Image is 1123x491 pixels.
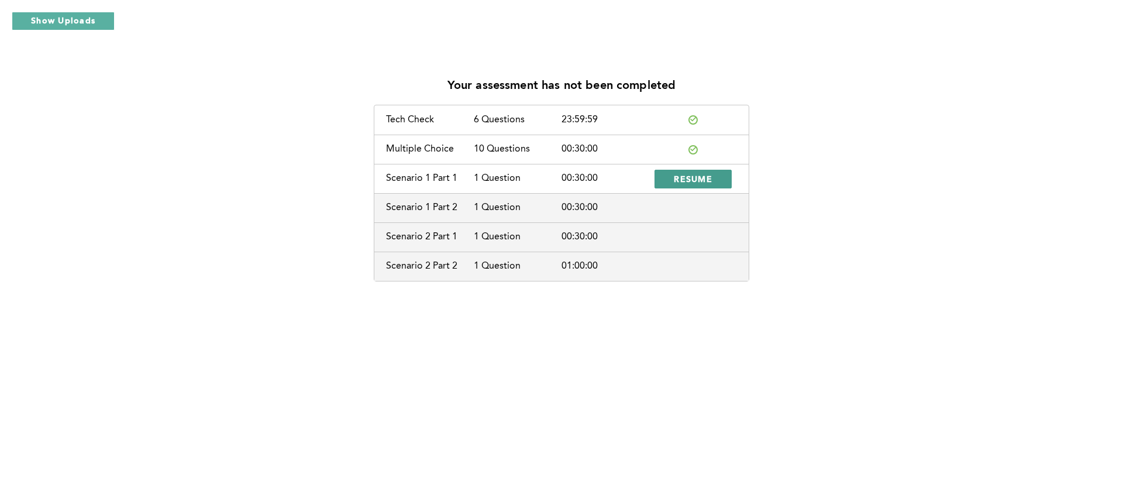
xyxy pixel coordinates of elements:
[12,12,115,30] button: Show Uploads
[474,232,561,242] div: 1 Question
[386,261,474,272] div: Scenario 2 Part 2
[561,173,649,184] div: 00:30:00
[474,261,561,272] div: 1 Question
[386,115,474,125] div: Tech Check
[386,232,474,242] div: Scenario 2 Part 1
[474,202,561,213] div: 1 Question
[561,115,649,125] div: 23:59:59
[561,232,649,242] div: 00:30:00
[561,202,649,213] div: 00:30:00
[561,261,649,272] div: 01:00:00
[474,144,561,154] div: 10 Questions
[474,173,561,184] div: 1 Question
[386,173,474,184] div: Scenario 1 Part 1
[447,80,676,93] p: Your assessment has not been completed
[654,170,732,188] button: RESUME
[561,144,649,154] div: 00:30:00
[674,173,712,184] span: RESUME
[386,144,474,154] div: Multiple Choice
[386,202,474,213] div: Scenario 1 Part 2
[474,115,561,125] div: 6 Questions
